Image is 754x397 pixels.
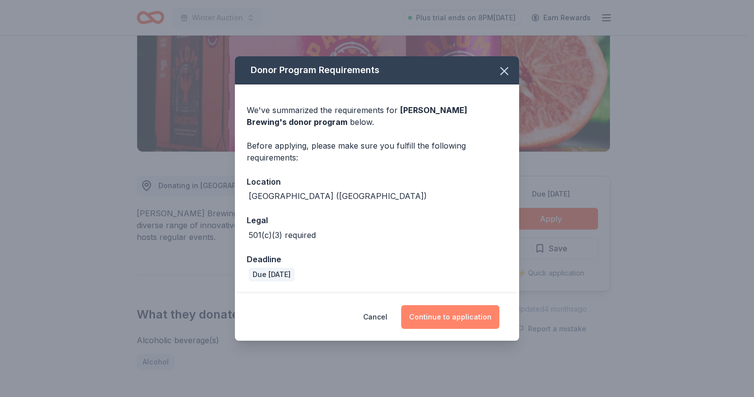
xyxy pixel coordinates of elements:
[247,214,507,227] div: Legal
[249,268,295,281] div: Due [DATE]
[235,56,519,84] div: Donor Program Requirements
[247,253,507,266] div: Deadline
[401,305,499,329] button: Continue to application
[249,229,316,241] div: 501(c)(3) required
[363,305,387,329] button: Cancel
[247,104,507,128] div: We've summarized the requirements for below.
[249,190,427,202] div: [GEOGRAPHIC_DATA] ([GEOGRAPHIC_DATA])
[247,175,507,188] div: Location
[247,140,507,163] div: Before applying, please make sure you fulfill the following requirements:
